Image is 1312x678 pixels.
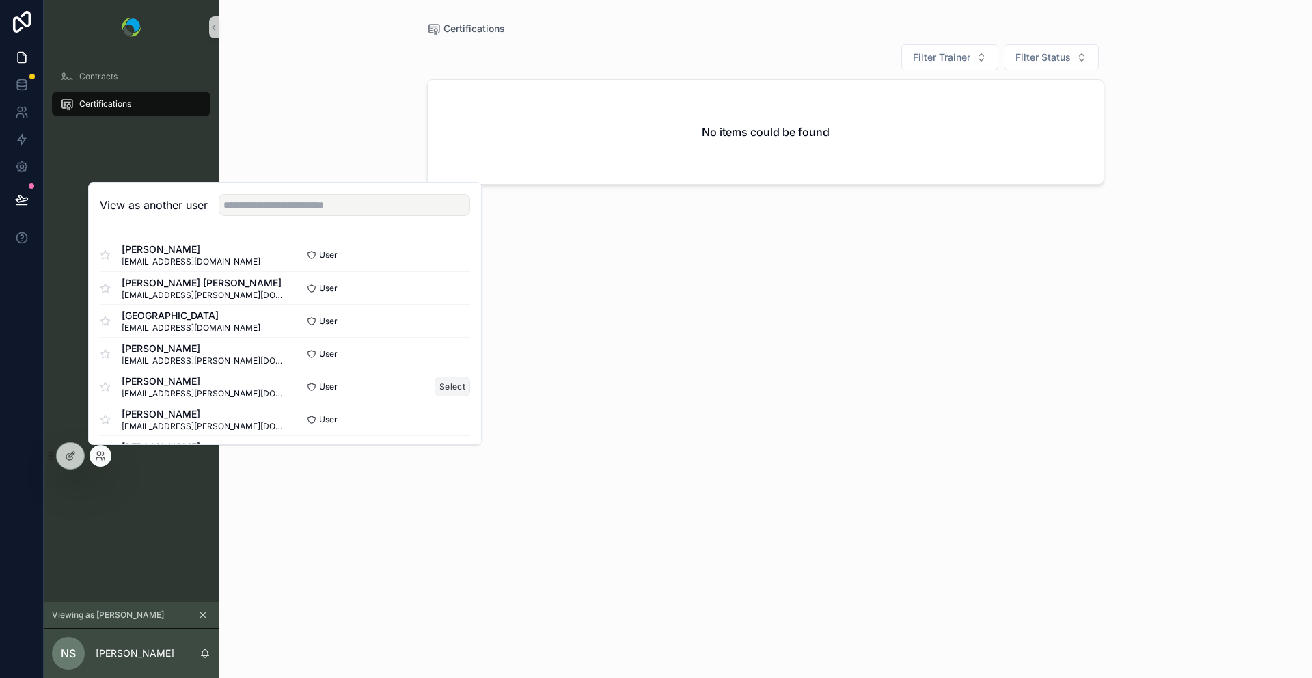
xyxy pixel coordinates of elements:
button: Select [435,377,470,396]
span: [EMAIL_ADDRESS][DOMAIN_NAME] [122,256,260,267]
div: scrollable content [44,55,219,134]
span: Filter Status [1015,51,1071,64]
span: [PERSON_NAME] [122,407,285,421]
span: [EMAIL_ADDRESS][DOMAIN_NAME] [122,323,260,334]
a: Certifications [52,92,210,116]
span: [EMAIL_ADDRESS][PERSON_NAME][DOMAIN_NAME] [122,290,285,301]
span: [EMAIL_ADDRESS][PERSON_NAME][DOMAIN_NAME] [122,355,285,366]
span: [PERSON_NAME] [122,440,260,454]
a: Certifications [427,22,505,36]
button: Select Button [1004,44,1099,70]
span: [EMAIL_ADDRESS][PERSON_NAME][DOMAIN_NAME] [122,388,285,399]
button: Select Button [901,44,998,70]
span: Certifications [443,22,505,36]
span: Filter Trainer [913,51,970,64]
span: User [319,414,338,425]
span: [PERSON_NAME] [122,243,260,256]
span: [GEOGRAPHIC_DATA] [122,309,260,323]
span: User [319,283,338,294]
span: [EMAIL_ADDRESS][PERSON_NAME][DOMAIN_NAME] [122,421,285,432]
span: User [319,249,338,260]
span: Certifications [79,98,131,109]
span: NS [61,645,76,662]
span: User [319,316,338,327]
span: User [319,349,338,360]
span: User [319,381,338,392]
p: [PERSON_NAME] [96,647,174,660]
h2: View as another user [100,197,208,213]
img: App logo [122,18,141,37]
span: Viewing as [PERSON_NAME] [52,610,164,621]
h2: No items could be found [702,124,830,140]
a: Contracts [52,64,210,89]
span: [PERSON_NAME] [122,375,285,388]
span: Contracts [79,71,118,82]
span: [PERSON_NAME] [122,342,285,355]
span: [PERSON_NAME] [PERSON_NAME] [122,276,285,290]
